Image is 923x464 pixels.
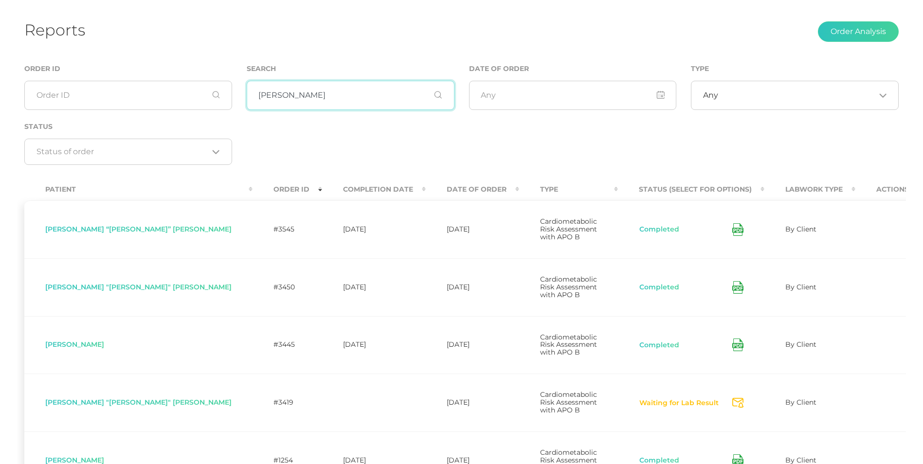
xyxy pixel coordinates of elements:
[764,178,855,200] th: Labwork Type : activate to sort column ascending
[639,283,680,292] button: Completed
[426,316,519,374] td: [DATE]
[24,123,53,131] label: Status
[253,200,322,258] td: #3545
[426,200,519,258] td: [DATE]
[818,21,899,42] button: Order Analysis
[253,374,322,431] td: #3419
[426,258,519,316] td: [DATE]
[691,65,709,73] label: Type
[540,275,597,299] span: Cardiometabolic Risk Assessment with APO B
[469,65,529,73] label: Date of Order
[253,258,322,316] td: #3450
[45,340,104,349] span: [PERSON_NAME]
[45,283,232,291] span: [PERSON_NAME] "[PERSON_NAME]" [PERSON_NAME]
[785,398,816,407] span: By Client
[639,398,719,408] button: Waiting for Lab Result
[24,139,232,165] div: Search for option
[785,340,816,349] span: By Client
[618,178,764,200] th: Status (Select for Options) : activate to sort column ascending
[24,178,253,200] th: Patient : activate to sort column ascending
[519,178,618,200] th: Type : activate to sort column ascending
[45,398,232,407] span: [PERSON_NAME] "[PERSON_NAME]" [PERSON_NAME]
[253,178,322,200] th: Order ID : activate to sort column ascending
[322,258,426,316] td: [DATE]
[732,398,743,408] svg: Send Notification
[36,147,209,157] input: Search for option
[253,316,322,374] td: #3445
[718,90,875,100] input: Search for option
[426,178,519,200] th: Date Of Order : activate to sort column ascending
[639,225,680,234] button: Completed
[322,316,426,374] td: [DATE]
[24,20,85,39] h1: Reports
[540,217,597,241] span: Cardiometabolic Risk Assessment with APO B
[540,333,597,357] span: Cardiometabolic Risk Assessment with APO B
[785,283,816,291] span: By Client
[703,90,718,100] span: Any
[639,340,680,350] button: Completed
[691,81,899,110] div: Search for option
[45,225,232,233] span: [PERSON_NAME] “[PERSON_NAME]” [PERSON_NAME]
[540,390,597,414] span: Cardiometabolic Risk Assessment with APO B
[247,65,276,73] label: Search
[322,200,426,258] td: [DATE]
[426,374,519,431] td: [DATE]
[24,81,232,110] input: Order ID
[469,81,677,110] input: Any
[322,178,426,200] th: Completion Date : activate to sort column ascending
[24,65,60,73] label: Order ID
[247,81,454,110] input: First or Last Name
[785,225,816,233] span: By Client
